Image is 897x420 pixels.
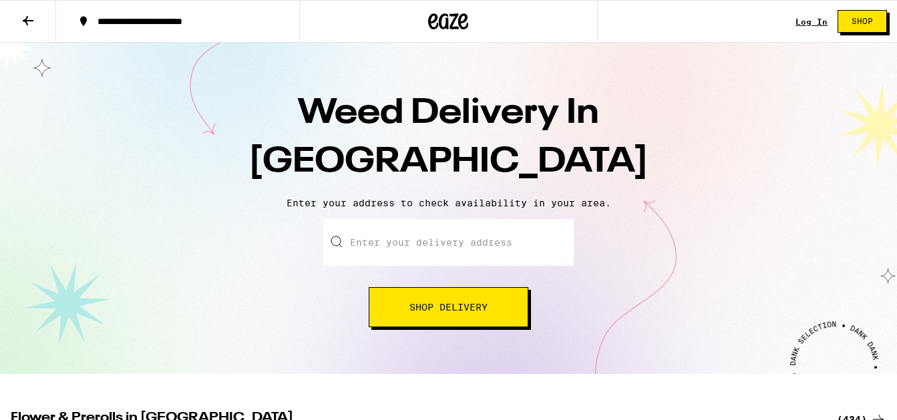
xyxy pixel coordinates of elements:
[369,287,528,327] button: Shop Delivery
[828,10,897,33] a: Shop
[852,17,873,25] span: Shop
[795,17,828,26] a: Log In
[215,89,683,187] h1: Weed Delivery In
[838,10,887,33] button: Shop
[248,145,649,180] span: [GEOGRAPHIC_DATA]
[323,219,574,266] input: Enter your delivery address
[409,302,488,312] span: Shop Delivery
[13,198,884,208] p: Enter your address to check availability in your area.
